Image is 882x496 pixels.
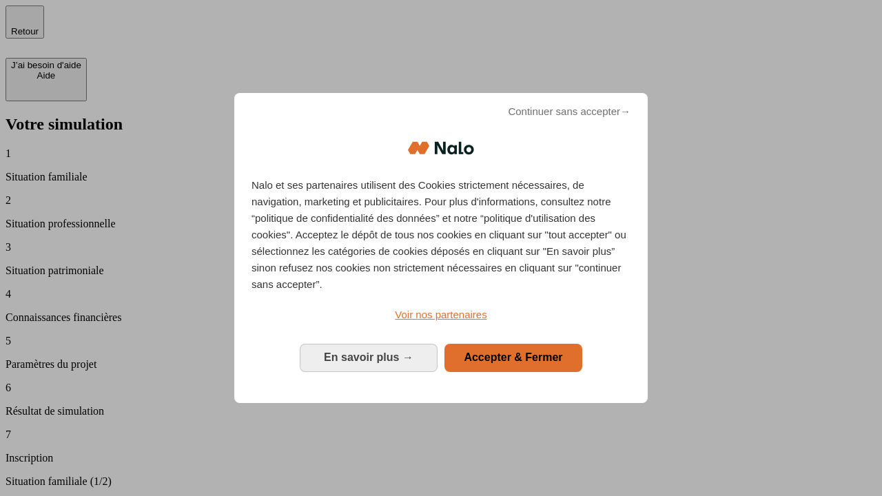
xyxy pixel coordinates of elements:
[252,177,630,293] p: Nalo et ses partenaires utilisent des Cookies strictement nécessaires, de navigation, marketing e...
[252,307,630,323] a: Voir nos partenaires
[395,309,486,320] span: Voir nos partenaires
[508,103,630,120] span: Continuer sans accepter→
[464,351,562,363] span: Accepter & Fermer
[300,344,438,371] button: En savoir plus: Configurer vos consentements
[408,127,474,169] img: Logo
[234,93,648,402] div: Bienvenue chez Nalo Gestion du consentement
[324,351,413,363] span: En savoir plus →
[444,344,582,371] button: Accepter & Fermer: Accepter notre traitement des données et fermer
